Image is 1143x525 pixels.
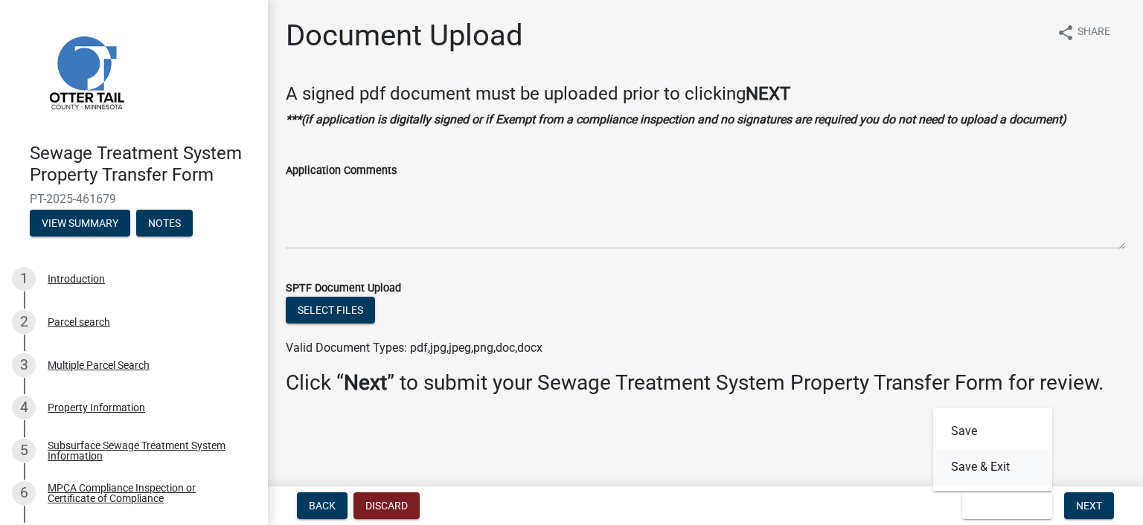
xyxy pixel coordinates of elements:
h1: Document Upload [286,18,523,54]
div: Introduction [48,274,105,284]
span: Valid Document Types: pdf,jpg,jpeg,png,doc,docx [286,341,542,355]
div: 4 [12,396,36,419]
h4: Sewage Treatment System Property Transfer Form [30,143,256,186]
button: Save & Exit [962,492,1052,519]
h4: A signed pdf document must be uploaded prior to clicking [286,83,1125,105]
wm-modal-confirm: Notes [136,218,193,230]
strong: NEXT [746,83,790,104]
label: SPTF Document Upload [286,283,401,294]
h3: Click “ ” to submit your Sewage Treatment System Property Transfer Form for review. [286,370,1125,396]
div: Subsurface Sewage Treatment System Information [48,440,244,461]
span: Share [1078,24,1110,42]
div: MPCA Compliance Inspection or Certificate of Compliance [48,483,244,503]
button: Select files [286,297,375,323]
img: Otter Tail County, Minnesota [30,16,141,127]
div: 2 [12,310,36,334]
div: 3 [12,353,36,377]
span: PT-2025-461679 [30,192,238,206]
wm-modal-confirm: Summary [30,218,130,230]
span: Back [309,500,336,512]
div: Parcel search [48,317,110,327]
button: Notes [136,210,193,236]
button: Save & Exit [933,449,1052,485]
button: Save [933,413,1052,449]
span: Next [1076,500,1102,512]
strong: ***(if application is digitally signed or if Exempt from a compliance inspection and no signature... [286,112,1066,126]
span: Save & Exit [974,500,1031,512]
button: Back [297,492,348,519]
div: 6 [12,481,36,505]
button: shareShare [1045,18,1122,47]
label: Application Comments [286,166,397,176]
i: share [1057,24,1075,42]
div: 1 [12,267,36,291]
button: View Summary [30,210,130,236]
button: Next [1064,492,1114,519]
div: Multiple Parcel Search [48,360,150,370]
strong: Next [344,370,387,395]
div: Property Information [48,402,145,413]
div: Save & Exit [933,408,1052,491]
button: Discard [353,492,420,519]
div: 5 [12,439,36,463]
